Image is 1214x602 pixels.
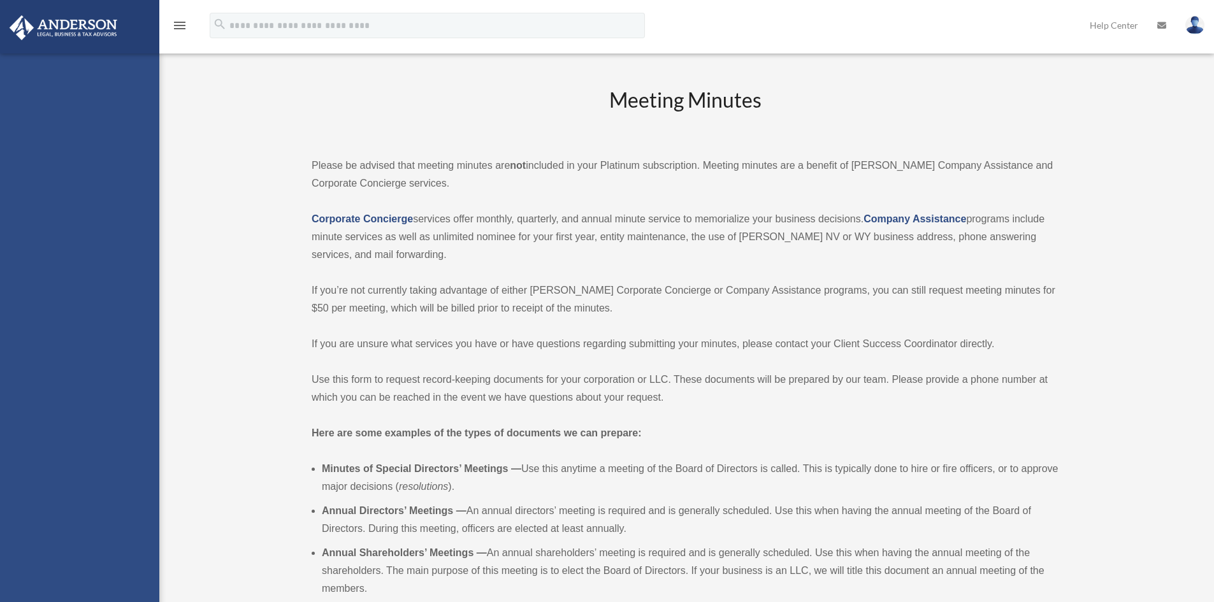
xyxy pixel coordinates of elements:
[312,157,1059,192] p: Please be advised that meeting minutes are included in your Platinum subscription. Meeting minute...
[312,213,413,224] a: Corporate Concierge
[322,547,487,558] b: Annual Shareholders’ Meetings —
[312,427,642,438] strong: Here are some examples of the types of documents we can prepare:
[1185,16,1204,34] img: User Pic
[312,210,1059,264] p: services offer monthly, quarterly, and annual minute service to memorialize your business decisio...
[510,160,526,171] strong: not
[172,22,187,33] a: menu
[322,505,466,516] b: Annual Directors’ Meetings —
[312,371,1059,406] p: Use this form to request record-keeping documents for your corporation or LLC. These documents wi...
[213,17,227,31] i: search
[322,463,521,474] b: Minutes of Special Directors’ Meetings —
[312,282,1059,317] p: If you’re not currently taking advantage of either [PERSON_NAME] Corporate Concierge or Company A...
[312,86,1059,139] h2: Meeting Minutes
[864,213,966,224] a: Company Assistance
[322,460,1059,496] li: Use this anytime a meeting of the Board of Directors is called. This is typically done to hire or...
[322,544,1059,598] li: An annual shareholders’ meeting is required and is generally scheduled. Use this when having the ...
[172,18,187,33] i: menu
[322,502,1059,538] li: An annual directors’ meeting is required and is generally scheduled. Use this when having the ann...
[6,15,121,40] img: Anderson Advisors Platinum Portal
[399,481,448,492] em: resolutions
[312,335,1059,353] p: If you are unsure what services you have or have questions regarding submitting your minutes, ple...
